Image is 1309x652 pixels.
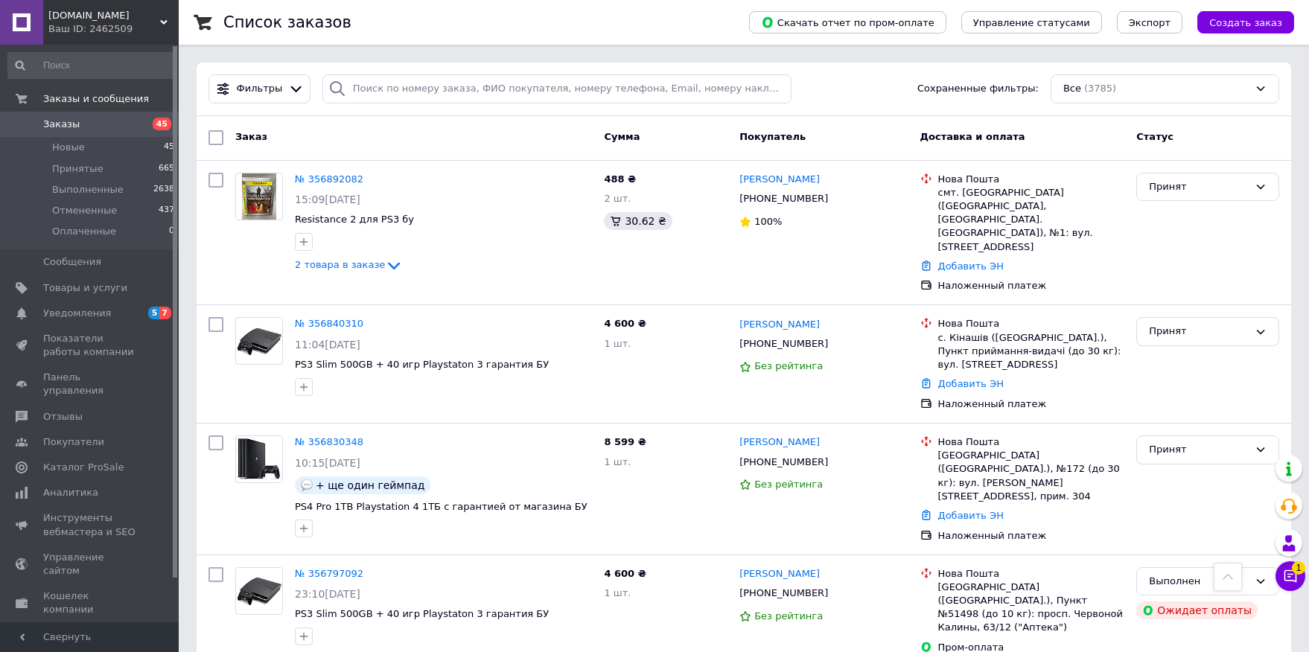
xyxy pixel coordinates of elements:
[749,11,946,33] button: Скачать отчет по пром-оплате
[1149,442,1249,458] div: Принят
[153,183,174,196] span: 2638
[754,360,823,371] span: Без рейтинга
[938,317,1125,330] div: Нова Пошта
[938,567,1125,581] div: Нова Пошта
[295,260,385,271] span: 2 товара в заказе
[235,567,283,615] a: Фото товару
[295,318,363,329] a: № 356840310
[938,331,1125,372] div: с. Кінашів ([GEOGRAPHIC_DATA].), Пункт приймання-видачі (до 30 кг): вул. [STREET_ADDRESS]
[938,397,1125,411] div: Наложенный платеж
[1063,82,1081,96] span: Все
[938,449,1125,503] div: [GEOGRAPHIC_DATA] ([GEOGRAPHIC_DATA].), №172 (до 30 кг): вул. [PERSON_NAME][STREET_ADDRESS], прим...
[43,332,138,359] span: Показатели работы компании
[754,216,782,227] span: 100%
[604,212,672,230] div: 30.62 ₴
[43,461,124,474] span: Каталог ProSale
[52,204,117,217] span: Отмененные
[295,457,360,469] span: 10:15[DATE]
[920,131,1025,142] span: Доставка и оплата
[938,435,1125,449] div: Нова Пошта
[604,338,631,349] span: 1 шт.
[7,52,176,79] input: Поиск
[52,162,103,176] span: Принятые
[739,131,806,142] span: Покупатель
[1182,16,1294,28] a: Создать заказ
[938,186,1125,254] div: смт. [GEOGRAPHIC_DATA] ([GEOGRAPHIC_DATA], [GEOGRAPHIC_DATA]. [GEOGRAPHIC_DATA]), №1: вул. [STREE...
[938,581,1125,635] div: [GEOGRAPHIC_DATA] ([GEOGRAPHIC_DATA].), Пункт №51498 (до 10 кг): просп. Червоной Калины, 63/12 ("...
[295,359,549,370] a: PS3 Slim 500GB + 40 игр Playstaton 3 гарантия БУ
[235,435,283,483] a: Фото товару
[148,307,160,319] span: 5
[48,22,179,36] div: Ваш ID: 2462509
[159,162,174,176] span: 665
[739,567,820,581] a: [PERSON_NAME]
[295,259,403,270] a: 2 товара в заказе
[52,225,116,238] span: Оплаченные
[295,501,587,512] a: PS4 Pro 1TB Playstation 4 1ТБ с гарантией от магазина БУ
[322,74,792,103] input: Поиск по номеру заказа, ФИО покупателя, номеру телефона, Email, номеру накладной
[43,511,138,538] span: Инструменты вебмастера и SEO
[604,436,646,447] span: 8 599 ₴
[1149,179,1249,195] div: Принят
[235,173,283,220] a: Фото товару
[604,173,636,185] span: 488 ₴
[43,410,83,424] span: Отзывы
[153,118,171,130] span: 45
[1136,601,1258,619] div: Ожидает оплаты
[236,576,282,606] img: Фото товару
[1136,131,1173,142] span: Статус
[301,479,313,491] img: :speech_balloon:
[736,189,831,208] div: [PHONE_NUMBER]
[43,371,138,397] span: Панель управления
[973,17,1090,28] span: Управление статусами
[938,378,1004,389] a: Добавить ЭН
[938,529,1125,543] div: Наложенный платеж
[938,173,1125,186] div: Нова Пошта
[1275,561,1305,591] button: Чат с покупателем1
[43,486,98,499] span: Аналитика
[754,479,823,490] span: Без рейтинга
[169,225,174,238] span: 0
[761,16,934,29] span: Скачать отчет по пром-оплате
[235,317,283,365] a: Фото товару
[604,131,640,142] span: Сумма
[1149,324,1249,339] div: Принят
[604,193,631,204] span: 2 шт.
[52,183,124,196] span: Выполненные
[604,318,646,329] span: 4 600 ₴
[736,453,831,472] div: [PHONE_NUMBER]
[604,587,631,598] span: 1 шт.
[1149,574,1249,589] div: Выполнен
[938,279,1125,293] div: Наложенный платеж
[43,589,138,616] span: Кошелек компании
[295,436,363,447] a: № 356830348
[736,584,831,603] div: [PHONE_NUMBER]
[295,194,360,205] span: 15:09[DATE]
[43,118,80,131] span: Заказы
[1084,83,1116,94] span: (3785)
[43,92,149,106] span: Заказы и сообщения
[739,435,820,450] a: [PERSON_NAME]
[938,510,1004,521] a: Добавить ЭН
[938,261,1004,272] a: Добавить ЭН
[43,307,111,320] span: Уведомления
[295,568,363,579] a: № 356797092
[43,255,101,269] span: Сообщения
[295,214,414,225] span: Resistance 2 для PS3 бу
[739,318,820,332] a: [PERSON_NAME]
[223,13,351,31] h1: Список заказов
[1209,17,1282,28] span: Создать заказ
[236,327,282,357] img: Фото товару
[754,610,823,621] span: Без рейтинга
[961,11,1102,33] button: Управление статусами
[235,131,267,142] span: Заказ
[43,435,104,449] span: Покупатели
[1292,560,1305,574] span: 1
[736,334,831,354] div: [PHONE_NUMBER]
[43,551,138,578] span: Управление сайтом
[295,173,363,185] a: № 356892082
[917,82,1039,96] span: Сохраненные фильтры:
[604,568,646,579] span: 4 600 ₴
[295,339,360,351] span: 11:04[DATE]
